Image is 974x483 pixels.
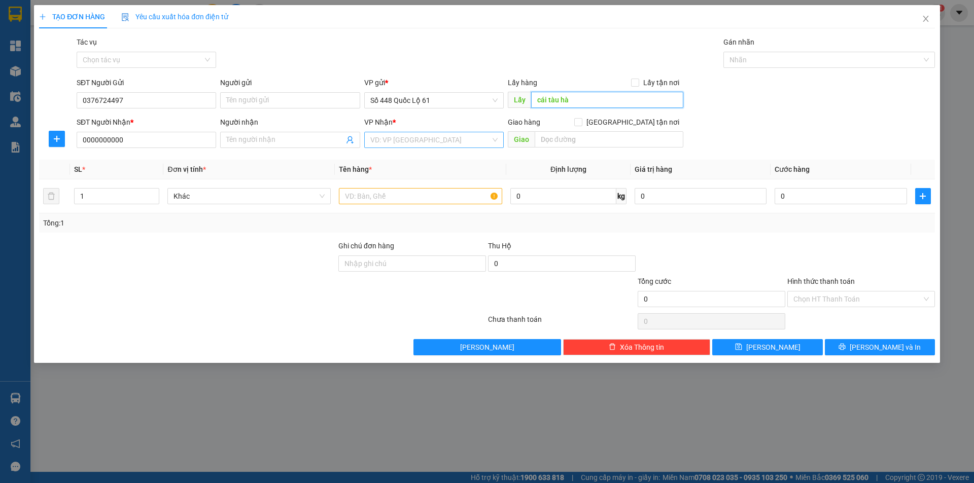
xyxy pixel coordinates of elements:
div: Chưa thanh toán [487,314,637,331]
button: save[PERSON_NAME] [712,339,822,355]
label: Gán nhãn [723,38,754,46]
label: Ghi chú đơn hàng [338,242,394,250]
span: SL [74,165,82,173]
span: Yêu cầu xuất hóa đơn điện tử [121,13,228,21]
span: plus [39,13,46,20]
span: Số 448 Quốc Lộ 61 [370,93,498,108]
button: [PERSON_NAME] [413,339,561,355]
span: close [922,15,930,23]
span: VP Nhận [364,118,393,126]
img: icon [121,13,129,21]
button: printer[PERSON_NAME] và In [825,339,935,355]
div: SĐT Người Nhận [77,117,216,128]
span: Đơn vị tính [167,165,205,173]
span: plus [49,135,64,143]
button: Close [912,5,940,33]
span: TẠO ĐƠN HÀNG [39,13,105,21]
input: Ghi chú đơn hàng [338,255,486,272]
span: [PERSON_NAME] [460,342,514,353]
input: 0 [635,188,767,204]
button: deleteXóa Thông tin [563,339,711,355]
input: Dọc đường [531,92,683,108]
span: Khác [173,189,325,204]
span: Thu Hộ [488,242,511,250]
div: SĐT Người Gửi [77,77,216,88]
span: Giao hàng [508,118,540,126]
input: VD: Bàn, Ghế [339,188,502,204]
span: Lấy [508,92,531,108]
button: delete [43,188,59,204]
span: printer [839,343,846,351]
span: Lấy hàng [508,79,537,87]
span: delete [609,343,616,351]
span: Lấy tận nơi [639,77,683,88]
span: [GEOGRAPHIC_DATA] tận nơi [582,117,683,128]
span: kg [616,188,627,204]
span: save [735,343,742,351]
span: Cước hàng [775,165,810,173]
label: Hình thức thanh toán [787,277,855,285]
span: [PERSON_NAME] [746,342,801,353]
span: Tên hàng [339,165,372,173]
button: plus [915,188,931,204]
div: Tổng: 1 [43,217,376,229]
div: Người nhận [220,117,360,128]
div: Người gửi [220,77,360,88]
span: Định lượng [550,165,586,173]
div: VP gửi [364,77,504,88]
button: plus [49,131,65,147]
span: plus [916,192,930,200]
span: Xóa Thông tin [620,342,664,353]
span: Giao [508,131,535,147]
span: Tổng cước [638,277,671,285]
span: [PERSON_NAME] và In [850,342,921,353]
input: Dọc đường [535,131,683,147]
label: Tác vụ [77,38,97,46]
span: user-add [346,136,354,144]
span: Giá trị hàng [635,165,672,173]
